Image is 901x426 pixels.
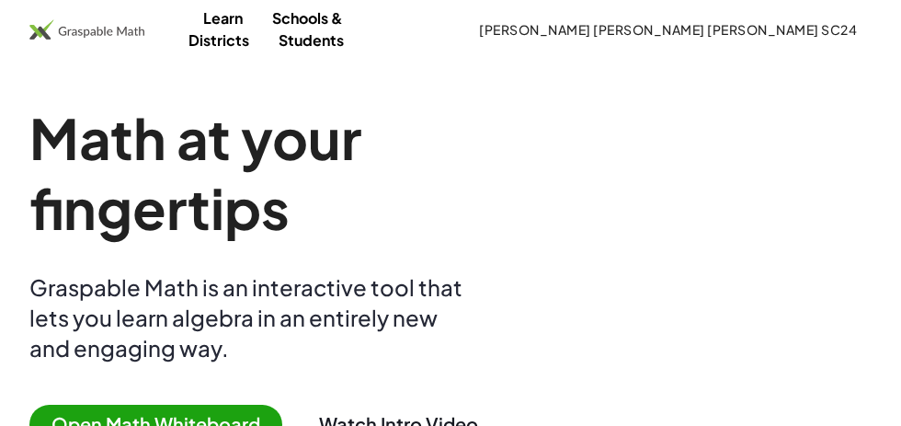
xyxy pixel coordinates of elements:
span: [PERSON_NAME] [PERSON_NAME] [PERSON_NAME] SC24 [479,21,857,38]
div: Graspable Math is an interactive tool that lets you learn algebra in an entirely new and engaging... [29,272,471,363]
button: [PERSON_NAME] [PERSON_NAME] [PERSON_NAME] SC24 [464,13,872,46]
h1: Math at your fingertips [29,103,614,243]
a: Schools & Districts [188,1,343,57]
a: Students [264,23,359,57]
a: Learn [188,1,257,35]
